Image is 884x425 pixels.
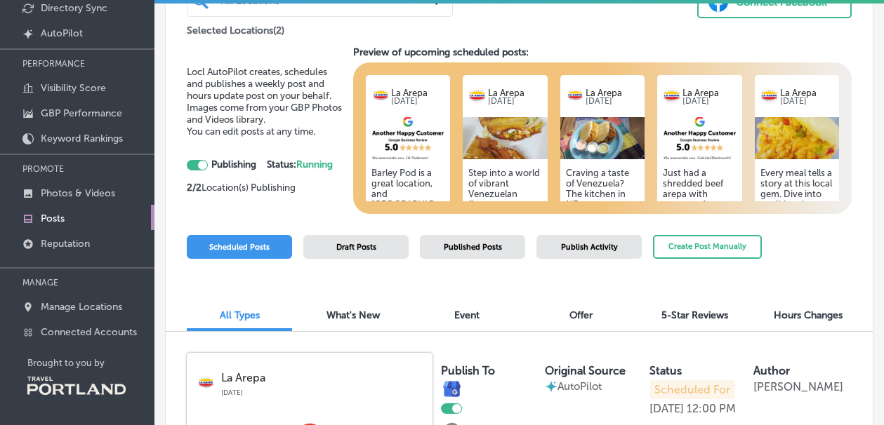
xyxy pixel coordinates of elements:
p: Keyword Rankings [41,133,123,144]
span: Hours Changes [774,309,843,321]
p: [DATE] [649,402,684,415]
p: Brought to you by [27,358,154,368]
span: Publish Activity [561,243,618,252]
img: logo [371,87,389,104]
p: La Arepa [221,372,423,384]
p: La Arepa [391,88,444,98]
h5: Just had a shredded beef arepa with tostones from here the first time and it was fantastic. The b... [663,168,736,325]
img: logo [468,87,486,104]
img: d2ce5e84-9b36-4617-9c75-10a555919fa0.png [657,117,741,159]
label: Original Source [545,364,626,377]
img: logo [566,87,583,104]
span: Locl AutoPilot creates, schedules and publishes a weekly post and hours update post on your behal... [187,66,342,126]
p: GBP Performance [41,107,122,119]
p: Selected Locations ( 2 ) [187,19,284,36]
h5: Every meal tells a story at this local gem. Dive into traditional Venezuelan fare with a variety ... [760,168,833,325]
span: Published Posts [444,243,502,252]
p: [DATE] [780,98,833,105]
p: Directory Sync [41,2,107,14]
p: La Arepa [682,88,736,98]
span: What's New [326,309,380,321]
h3: Preview of upcoming scheduled posts: [353,46,852,58]
h5: Step into a world of vibrant Venezuelan flavors at [GEOGRAPHIC_DATA]! From mouthwatering arepas t... [468,168,541,325]
strong: Status: [267,158,333,170]
span: Offer [569,309,593,321]
p: 12:00 PM [687,402,736,415]
h5: Barley Pod is a great location, and [GEOGRAPHIC_DATA] never disappoints! Customer Review Received... [371,168,444,273]
p: La Arepa [780,88,833,98]
p: Connected Accounts [41,326,137,338]
p: La Arepa [488,88,541,98]
span: You can edit posts at any time. [187,126,315,137]
p: [PERSON_NAME] [753,380,843,393]
img: 4a84f334-20fe-4d05-8a70-535c1d10dd1f35301188_1882110358486784_3056477750660431872_n.jpg [463,117,547,159]
span: Draft Posts [336,243,376,252]
strong: 2 / 2 [187,182,202,194]
img: logo [197,375,214,392]
p: Visibility Score [41,82,106,94]
p: AutoPilot [41,27,83,39]
img: Travel Portland [27,377,126,395]
img: 79b54715-9471-415a-97b0-1a43b575c110.png [366,117,450,159]
label: Publish To [441,364,495,377]
p: [DATE] [221,384,423,397]
p: [DATE] [586,98,639,105]
img: autopilot-icon [545,380,558,393]
p: La Arepa [586,88,639,98]
p: Manage Locations [41,301,122,313]
img: logo [760,87,778,104]
h5: Craving a taste of Venezuela? The kitchen in NE [GEOGRAPHIC_DATA] is bustling, preparing traditio... [566,168,639,325]
span: Event [454,309,480,321]
p: Photos & Videos [41,187,115,199]
span: All Types [220,309,260,321]
img: logo [663,87,680,104]
p: [DATE] [488,98,541,105]
p: [DATE] [682,98,736,105]
p: [DATE] [391,98,444,105]
img: 1611735948image_7754931d-dc33-433c-b2da-3ed7196b7412.jpg [560,117,645,159]
p: Location(s) Publishing [187,182,345,194]
label: Author [753,364,790,377]
strong: Publishing [211,158,256,170]
p: Scheduled For [649,380,735,399]
span: Running [296,158,333,170]
p: Posts [41,212,65,224]
label: Status [649,364,682,377]
button: Create Post Manually [653,235,762,259]
img: 166804949378038865-e5cd-4e72-ac9b-e906228c2d37_2022-11-09.jpg [755,117,839,159]
p: Reputation [41,238,90,250]
span: Scheduled Posts [209,243,270,252]
p: AutoPilot [558,380,602,393]
span: 5-Star Reviews [661,309,728,321]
